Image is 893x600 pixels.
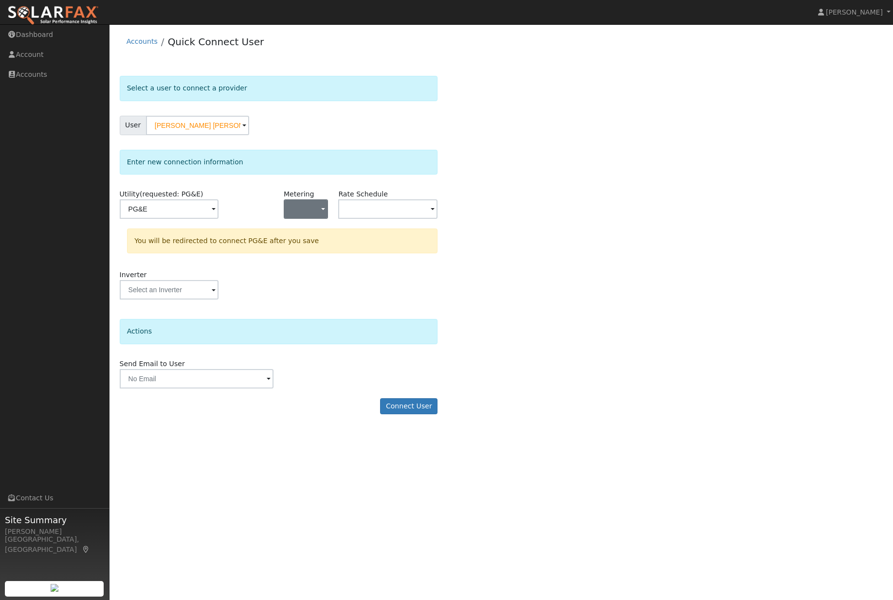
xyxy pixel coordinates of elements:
[120,369,273,388] input: No Email
[5,534,104,555] div: [GEOGRAPHIC_DATA], [GEOGRAPHIC_DATA]
[120,319,438,344] div: Actions
[5,527,104,537] div: [PERSON_NAME]
[284,189,314,199] label: Metering
[127,37,158,45] a: Accounts
[120,270,147,280] label: Inverter
[826,8,883,16] span: [PERSON_NAME]
[168,36,264,48] a: Quick Connect User
[51,584,58,592] img: retrieve
[120,150,438,175] div: Enter new connection information
[120,116,146,135] span: User
[120,199,219,219] input: Select a Utility
[7,5,99,26] img: SolarFax
[120,189,203,199] label: Utility
[120,359,185,369] label: Send Email to User
[338,189,387,199] label: Rate Schedule
[82,546,91,553] a: Map
[127,229,437,253] div: You will be redirected to connect PG&E after you save
[120,76,438,101] div: Select a user to connect a provider
[140,190,203,198] span: (requested: PG&E)
[120,280,219,300] input: Select an Inverter
[146,116,249,135] input: Select a User
[380,398,437,415] button: Connect User
[5,513,104,527] span: Site Summary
